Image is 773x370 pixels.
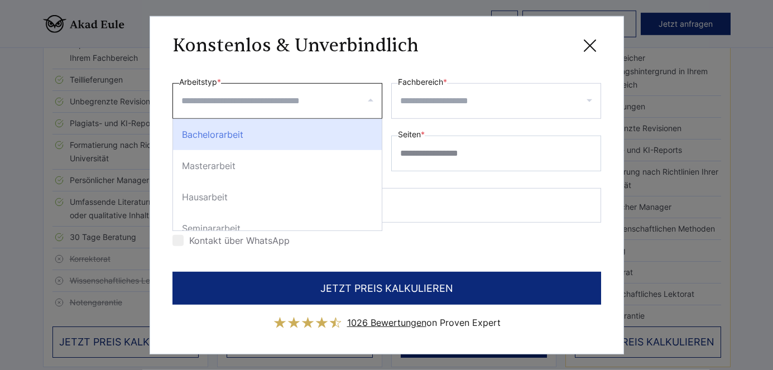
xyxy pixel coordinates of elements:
span: 1026 Bewertungen [347,317,426,328]
div: on Proven Expert [347,314,501,331]
h3: Konstenlos & Unverbindlich [172,35,419,57]
div: Hausarbeit [173,181,382,213]
label: Kontakt über WhatsApp [172,235,290,246]
div: Seminararbeit [173,213,382,244]
div: Bachelorarbeit [173,119,382,150]
div: Masterarbeit [173,150,382,181]
label: Fachbereich [398,75,447,89]
label: Arbeitstyp [179,75,221,89]
label: Seiten [398,128,425,141]
button: JETZT PREIS KALKULIEREN [172,272,601,305]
